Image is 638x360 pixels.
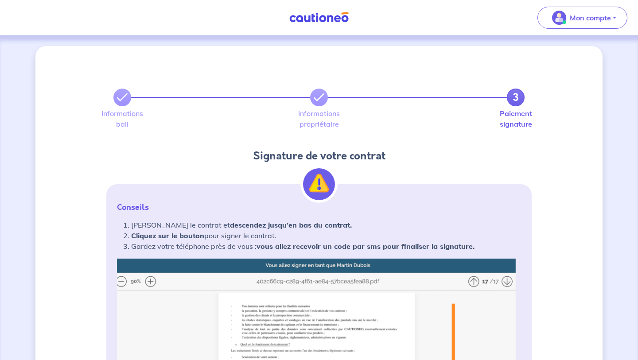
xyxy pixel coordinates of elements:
[117,202,521,213] p: Conseils
[507,110,525,128] label: Paiement signature
[570,12,611,23] p: Mon compte
[230,221,352,229] strong: descendez jusqu’en bas du contrat.
[113,110,131,128] label: Informations bail
[507,89,525,106] a: 3
[303,168,335,200] img: illu_alert.svg
[310,110,328,128] label: Informations propriétaire
[131,231,204,240] strong: Cliquez sur le bouton
[537,7,627,29] button: illu_account_valid_menu.svgMon compte
[131,241,521,252] li: Gardez votre téléphone près de vous :
[106,149,532,163] h4: Signature de votre contrat
[286,12,352,23] img: Cautioneo
[131,220,521,230] li: [PERSON_NAME] le contrat et
[131,230,521,241] li: pour signer le contrat.
[552,11,566,25] img: illu_account_valid_menu.svg
[257,242,475,251] strong: vous allez recevoir un code par sms pour finaliser la signature.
